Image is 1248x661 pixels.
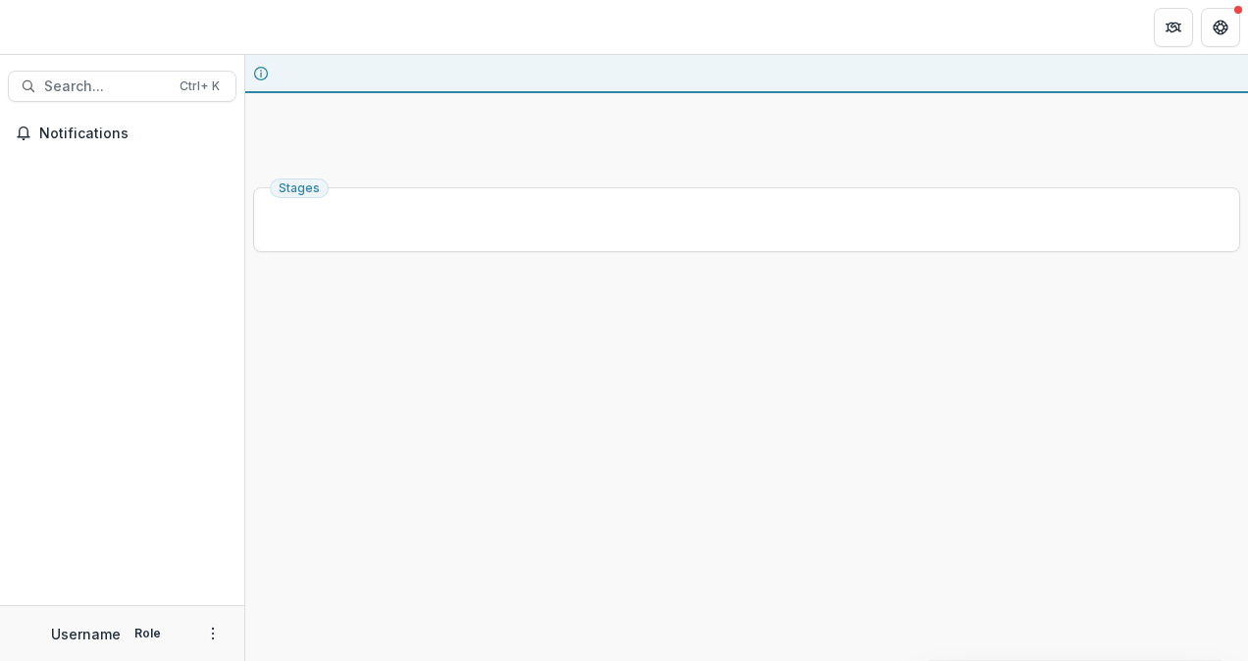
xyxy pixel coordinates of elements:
button: Get Help [1201,8,1240,47]
p: Username [51,624,121,644]
button: Partners [1154,8,1193,47]
div: Ctrl + K [176,76,224,97]
span: Search... [44,78,168,95]
span: Notifications [39,126,229,142]
p: Role [129,625,167,642]
button: Notifications [8,118,236,149]
button: More [201,622,225,645]
button: Search... [8,71,236,102]
span: Stages [279,181,320,195]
